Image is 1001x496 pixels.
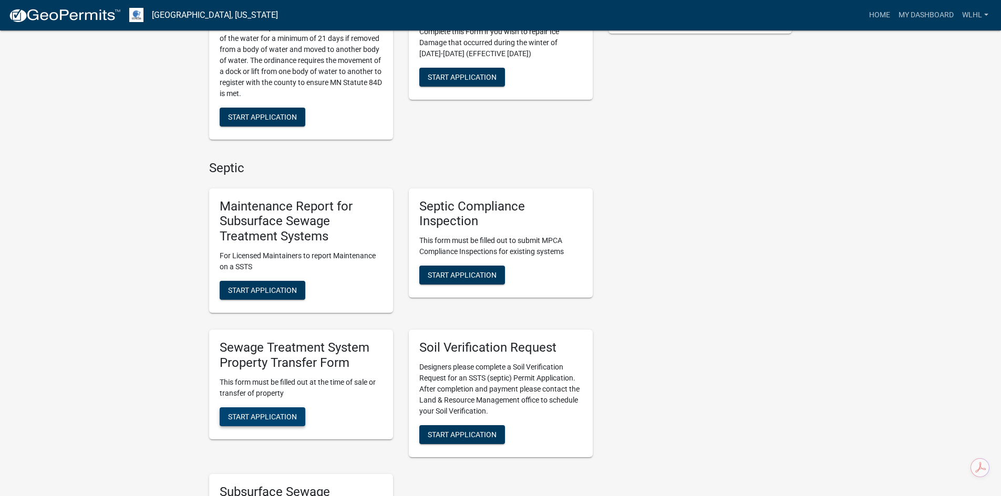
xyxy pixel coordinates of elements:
[228,412,297,420] span: Start Application
[220,340,383,371] h5: Sewage Treatment System Property Transfer Form
[419,340,582,355] h5: Soil Verification Request
[865,5,894,25] a: Home
[129,8,143,22] img: Otter Tail County, Minnesota
[958,5,993,25] a: wlhl
[220,281,305,300] button: Start Application
[220,11,383,99] p: [GEOGRAPHIC_DATA] and [US_STATE] State Statute 84D requires a dock or boat lift to be out of the ...
[152,6,278,24] a: [GEOGRAPHIC_DATA], [US_STATE]
[894,5,958,25] a: My Dashboard
[228,112,297,121] span: Start Application
[419,362,582,417] p: Designers please complete a Soil Verification Request for an SSTS (septic) Permit Application. Af...
[228,286,297,294] span: Start Application
[220,250,383,272] p: For Licensed Maintainers to report Maintenance on a SSTS
[209,161,593,176] h4: Septic
[220,199,383,244] h5: Maintenance Report for Subsurface Sewage Treatment Systems
[428,430,497,438] span: Start Application
[428,271,497,279] span: Start Application
[419,425,505,444] button: Start Application
[428,72,497,81] span: Start Application
[419,266,505,284] button: Start Application
[419,235,582,257] p: This form must be filled out to submit MPCA Compliance Inspections for existing systems
[419,26,582,59] p: Complete this Form if you wish to repair Ice Damage that occurred during the winter of [DATE]-[DA...
[220,407,305,426] button: Start Application
[220,108,305,126] button: Start Application
[419,199,582,229] h5: Septic Compliance Inspection
[419,68,505,87] button: Start Application
[220,377,383,399] p: This form must be filled out at the time of sale or transfer of property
